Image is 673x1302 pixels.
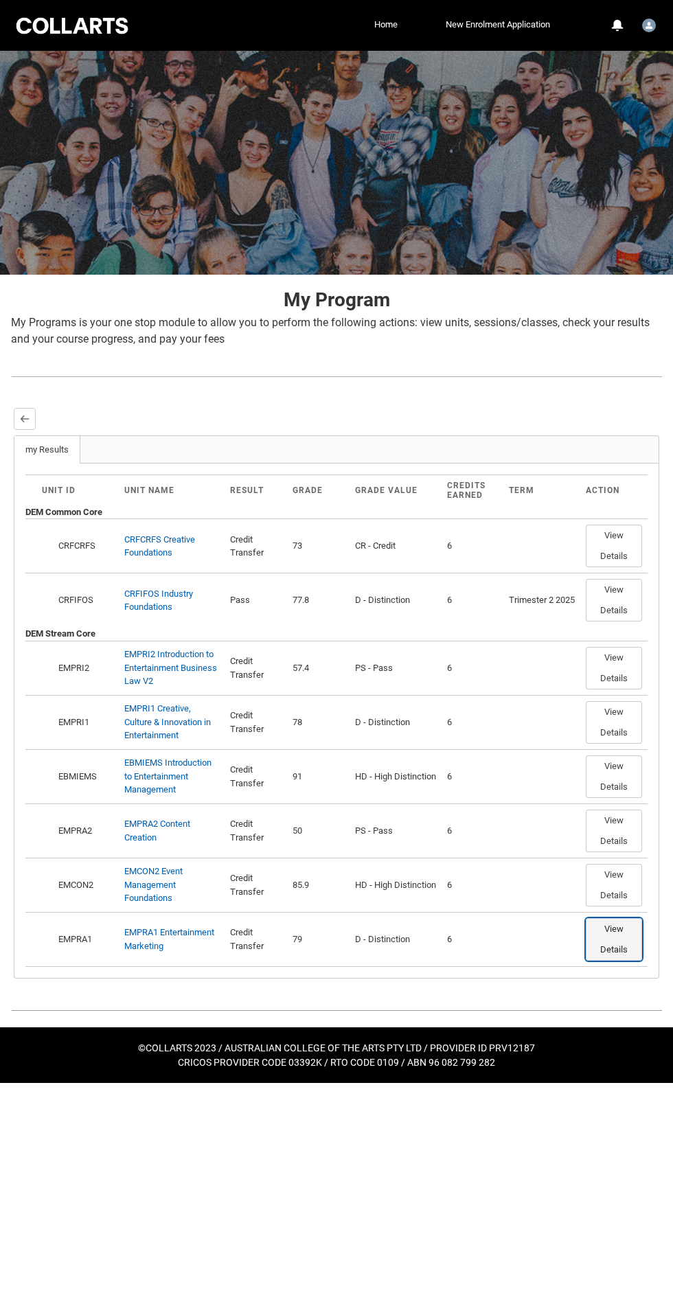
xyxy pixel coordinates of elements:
[230,871,282,898] div: Credit Transfer
[124,534,195,558] a: CRFCRFS Creative Foundations
[124,927,214,951] a: EMPRA1 Entertainment Marketing
[586,525,642,567] button: View Details
[25,628,95,639] b: DEM Stream Core
[284,288,390,311] strong: My Program
[56,878,113,892] div: EMCON2
[230,486,282,495] div: Result
[447,661,499,675] div: 6
[293,933,344,946] div: 79
[56,593,113,607] div: CRFIFOS
[355,770,436,784] div: HD - High Distinction
[293,770,344,784] div: 91
[230,593,282,607] div: Pass
[355,539,436,553] div: CR - Credit
[124,702,219,742] div: EMPRI1 Creative, Culture & Innovation in Entertainment
[124,817,219,844] div: EMPRA2 Content Creation
[230,533,282,560] div: Credit Transfer
[355,661,436,675] div: PS - Pass
[355,486,436,495] div: Grade Value
[124,926,219,952] div: EMPRA1 Entertainment Marketing
[586,810,642,852] button: View Details
[639,13,659,35] button: User Profile Student.ecollin.20241561
[124,648,219,688] div: EMPRI2 Introduction to Entertainment Business Law V2
[56,661,113,675] div: EMPRI2
[447,770,499,784] div: 6
[124,649,217,686] a: EMPRI2 Introduction to Entertainment Business Law V2
[447,933,499,946] div: 6
[230,926,282,952] div: Credit Transfer
[293,716,344,729] div: 78
[124,756,219,797] div: EBMIEMS Introduction to Entertainment Management
[56,770,113,784] div: EBMIEMS
[11,1005,662,1016] img: REDU_GREY_LINE
[355,824,436,838] div: PS - Pass
[230,709,282,735] div: Credit Transfer
[124,865,219,905] div: EMCON2 Event Management Foundations
[124,757,212,795] a: EBMIEMS Introduction to Entertainment Management
[124,703,211,740] a: EMPRI1 Creative, Culture & Innovation in Entertainment
[14,408,36,430] button: Back
[124,587,219,614] div: CRFIFOS Industry Foundations
[25,507,102,517] b: DEM Common Core
[586,701,642,744] button: View Details
[230,817,282,844] div: Credit Transfer
[11,371,662,382] img: REDU_GREY_LINE
[586,864,642,906] button: View Details
[56,716,113,729] div: EMPRI1
[293,486,344,495] div: Grade
[293,661,344,675] div: 57.4
[293,878,344,892] div: 85.9
[14,436,80,464] a: my Results
[124,533,219,560] div: CRFCRFS Creative Foundations
[586,647,642,689] button: View Details
[56,824,113,838] div: EMPRA2
[355,933,436,946] div: D - Distinction
[56,933,113,946] div: EMPRA1
[447,593,499,607] div: 6
[124,486,219,495] div: Unit Name
[124,866,183,903] a: EMCON2 Event Management Foundations
[509,593,575,607] div: Trimester 2 2025
[586,486,631,495] div: Action
[642,19,656,32] img: Student.ecollin.20241561
[42,486,113,495] div: Unit ID
[293,824,344,838] div: 50
[293,593,344,607] div: 77.8
[447,824,499,838] div: 6
[586,918,642,961] button: View Details
[586,579,642,621] button: View Details
[56,539,113,553] div: CRFCRFS
[447,878,499,892] div: 6
[124,589,193,613] a: CRFIFOS Industry Foundations
[11,316,650,345] span: My Programs is your one stop module to allow you to perform the following actions: view units, se...
[509,486,575,495] div: Term
[447,716,499,729] div: 6
[586,755,642,798] button: View Details
[230,654,282,681] div: Credit Transfer
[371,14,401,35] a: Home
[355,593,436,607] div: D - Distinction
[124,819,190,843] a: EMPRA2 Content Creation
[355,716,436,729] div: D - Distinction
[447,481,499,500] div: Credits Earned
[442,14,554,35] a: New Enrolment Application
[293,539,344,553] div: 73
[230,763,282,790] div: Credit Transfer
[447,539,499,553] div: 6
[355,878,436,892] div: HD - High Distinction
